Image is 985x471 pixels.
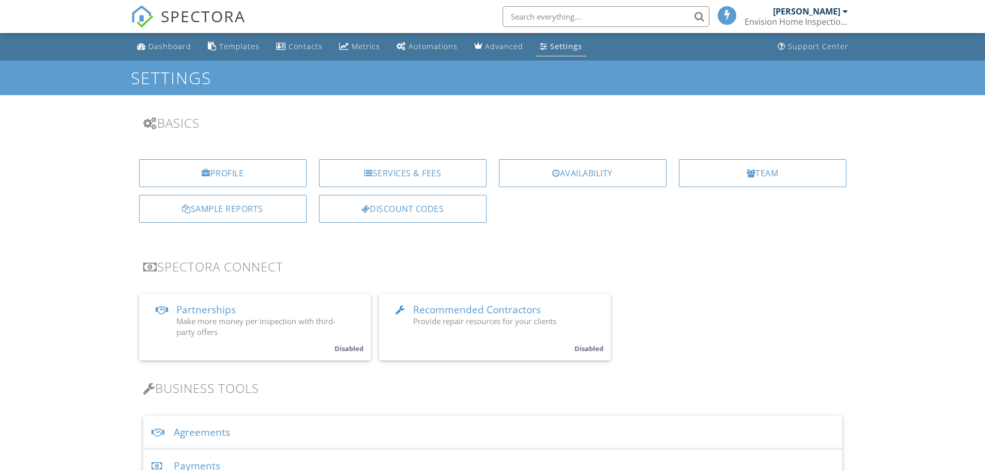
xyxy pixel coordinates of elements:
div: Contacts [289,41,323,51]
a: Dashboard [133,37,195,56]
img: The Best Home Inspection Software - Spectora [131,5,154,28]
h3: Basics [143,116,842,130]
span: SPECTORA [161,5,246,27]
span: Partnerships [176,303,236,316]
a: Automations (Basic) [392,37,462,56]
a: Services & Fees [319,159,487,187]
a: SPECTORA [131,14,246,36]
a: Metrics [335,37,384,56]
div: Dashboard [148,41,191,51]
small: Disabled [574,344,603,353]
a: Advanced [470,37,527,56]
a: Availability [499,159,666,187]
h3: Business Tools [143,381,842,395]
span: Make more money per inspection with third-party offers [176,316,336,337]
div: Settings [550,41,582,51]
a: Profile [139,159,307,187]
a: Contacts [272,37,327,56]
a: Templates [204,37,264,56]
h3: Spectora Connect [143,260,842,274]
a: Discount Codes [319,195,487,223]
input: Search everything... [503,6,709,27]
div: Agreements [143,416,842,449]
div: Envision Home Inspections [745,17,848,27]
div: [PERSON_NAME] [773,6,840,17]
h1: Settings [131,69,855,87]
a: Team [679,159,846,187]
div: Support Center [788,41,848,51]
div: Advanced [485,41,523,51]
small: Disabled [335,344,363,353]
a: Sample Reports [139,195,307,223]
a: Partnerships Make more money per inspection with third-party offers Disabled [139,294,371,360]
div: Templates [219,41,260,51]
a: Support Center [774,37,853,56]
div: Automations [408,41,458,51]
span: Recommended Contractors [413,303,541,316]
span: Provide repair resources for your clients [413,316,556,326]
a: Recommended Contractors Provide repair resources for your clients Disabled [379,294,611,360]
div: Metrics [352,41,380,51]
a: Settings [536,37,586,56]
